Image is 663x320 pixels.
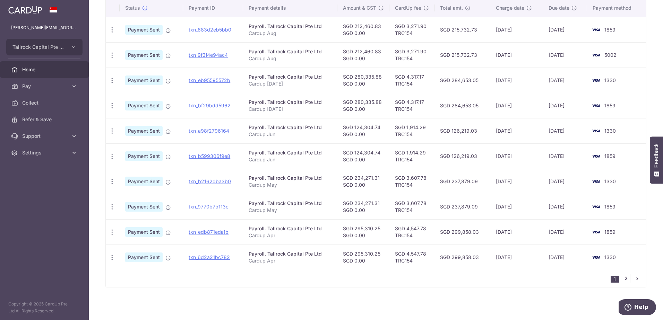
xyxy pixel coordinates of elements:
td: SGD 215,732.73 [434,42,490,68]
img: Bank Card [589,127,603,135]
td: SGD 4,317.17 TRC154 [389,68,434,93]
td: [DATE] [543,219,587,245]
td: [DATE] [543,194,587,219]
a: txn_9770b7b113c [189,204,229,210]
td: SGD 280,335.88 SGD 0.00 [337,68,389,93]
td: SGD 237,879.09 [434,194,490,219]
td: SGD 280,335.88 SGD 0.00 [337,93,389,118]
span: 1330 [604,254,616,260]
td: [DATE] [543,17,587,42]
span: Payment Sent [125,252,163,262]
td: SGD 1,914.29 TRC154 [389,118,434,143]
td: [DATE] [490,219,543,245]
td: SGD 295,310.25 SGD 0.00 [337,219,389,245]
p: Cardup May [249,207,332,214]
p: Cardup [DATE] [249,80,332,87]
span: 1859 [604,153,615,159]
p: Cardup Jun [249,131,332,138]
td: SGD 212,460.83 SGD 0.00 [337,42,389,68]
span: Payment Sent [125,126,163,136]
img: CardUp [8,6,42,14]
div: Payroll. Tallrock Capital Pte Ltd [249,149,332,156]
td: [DATE] [490,42,543,68]
img: Bank Card [589,253,603,261]
div: Payroll. Tallrock Capital Pte Ltd [249,200,332,207]
span: Payment Sent [125,101,163,110]
td: [DATE] [543,68,587,93]
a: 2 [622,274,630,283]
img: Bank Card [589,152,603,160]
span: 1859 [604,204,615,210]
td: [DATE] [490,245,543,270]
td: [DATE] [543,245,587,270]
a: txn_683d2eb5bb0 [189,27,231,33]
td: SGD 3,271.90 TRC154 [389,17,434,42]
img: Bank Card [589,26,603,34]
div: Payroll. Tallrock Capital Pte Ltd [249,175,332,181]
img: Bank Card [589,51,603,59]
td: SGD 237,879.09 [434,169,490,194]
span: Charge date [496,5,524,11]
a: txn_6d2a21bc782 [189,254,230,260]
button: Tallrock Capital Pte Ltd [6,39,83,55]
span: Refer & Save [22,116,68,123]
p: Cardup Aug [249,30,332,37]
td: SGD 299,858.03 [434,245,490,270]
td: [DATE] [490,68,543,93]
span: Home [22,66,68,73]
td: SGD 299,858.03 [434,219,490,245]
td: SGD 215,732.73 [434,17,490,42]
td: [DATE] [490,93,543,118]
td: SGD 3,271.90 TRC154 [389,42,434,68]
a: txn_edb871eda1b [189,229,229,235]
p: Cardup Aug [249,55,332,62]
td: SGD 4,547.78 TRC154 [389,219,434,245]
img: Bank Card [589,101,603,110]
a: txn_b2162dba3b0 [189,178,231,184]
iframe: Opens a widget where you can find more information [619,299,656,317]
td: SGD 284,653.05 [434,68,490,93]
p: Cardup [DATE] [249,106,332,113]
td: SGD 124,304.74 SGD 0.00 [337,118,389,143]
span: Payment Sent [125,151,163,161]
span: Tallrock Capital Pte Ltd [12,44,64,51]
a: txn_b599306f9e8 [189,153,230,159]
div: Payroll. Tallrock Capital Pte Ltd [249,250,332,257]
div: Payroll. Tallrock Capital Pte Ltd [249,73,332,80]
span: Status [125,5,140,11]
td: SGD 295,310.25 SGD 0.00 [337,245,389,270]
span: Pay [22,83,68,90]
li: 1 [611,276,619,283]
span: Payment Sent [125,227,163,237]
span: Payment Sent [125,202,163,212]
td: [DATE] [543,143,587,169]
td: [DATE] [543,118,587,143]
div: Payroll. Tallrock Capital Pte Ltd [249,225,332,232]
span: CardUp fee [395,5,421,11]
div: Payroll. Tallrock Capital Pte Ltd [249,23,332,30]
span: Payment Sent [125,25,163,35]
a: txn_bf29bdd5962 [189,103,231,108]
td: [DATE] [490,194,543,219]
div: Payroll. Tallrock Capital Pte Ltd [249,99,332,106]
td: SGD 234,271.31 SGD 0.00 [337,169,389,194]
p: Cardup May [249,181,332,188]
a: txn_a98f2796164 [189,128,229,134]
button: Feedback - Show survey [650,136,663,184]
td: [DATE] [490,17,543,42]
p: [PERSON_NAME][EMAIL_ADDRESS][DOMAIN_NAME] [11,24,78,31]
span: 1859 [604,229,615,235]
span: Settings [22,149,68,156]
div: Payroll. Tallrock Capital Pte Ltd [249,124,332,131]
span: Support [22,133,68,140]
span: 1859 [604,103,615,108]
td: SGD 4,547.78 TRC154 [389,245,434,270]
span: Feedback [653,143,660,168]
a: txn_9f3f4e94ac4 [189,52,228,58]
a: txn_eb95595572b [189,77,230,83]
span: 1330 [604,178,616,184]
td: [DATE] [490,169,543,194]
img: Bank Card [589,76,603,85]
td: SGD 126,219.03 [434,143,490,169]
